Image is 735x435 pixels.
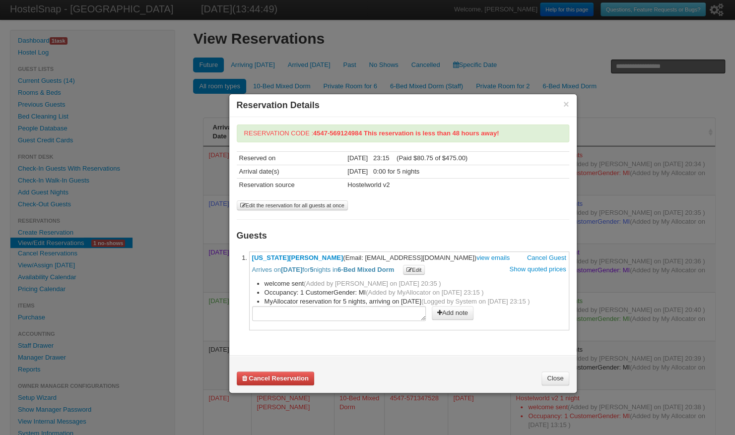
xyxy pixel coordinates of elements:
li: MyAllocator reservation for 5 nights, arriving on [DATE] [265,297,566,306]
a: view emails [476,254,510,261]
h3: Reservation Details [237,99,569,112]
button: Edit the reservation for all guests at once [237,200,348,210]
button: Add note [432,306,473,320]
li: Occupancy: 1 CustomerGender: MI [265,288,566,297]
td: Reservation source [237,178,345,191]
span: (Logged by System on [DATE] 23:15 ) [421,298,530,305]
button: × [563,100,569,109]
span: (Added by [PERSON_NAME] on [DATE] 20:35 ) [304,280,441,287]
b: 6-Bed Mixed Dorm [337,265,394,273]
b: This reservation is less than 48 hours away! [364,129,499,137]
p: Arrives on for nights in [252,262,566,275]
span: (Added by MyAllocator on [DATE] 23:15 ) [366,289,483,296]
a: Close [541,372,569,385]
a: [US_STATE][PERSON_NAME] [252,254,343,261]
td: Arrival date(s) [237,165,345,178]
h3: Guests [237,229,569,243]
a: Cancel Guest [527,253,566,262]
b: Cancel Reservation [249,374,309,382]
span: RESERVATION CODE : [244,129,499,137]
b: [DATE] [281,265,302,273]
td: Hostelworld v2 [345,178,569,191]
a: Show quoted prices [509,265,566,273]
td: [DATE] 0:00 for 5 nights [345,165,569,178]
strong: 4547-569124984 [313,129,362,137]
td: Reserved on [237,151,345,165]
b: 5 [310,265,313,273]
button: Cancel Reservation [237,372,314,385]
li: welcome sent [265,279,566,288]
button: Edit [403,265,425,275]
span: (Email: [EMAIL_ADDRESS][DOMAIN_NAME]) [252,254,566,275]
td: [DATE] 23:15 (Paid $80.75 of $475.00) [345,151,569,165]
